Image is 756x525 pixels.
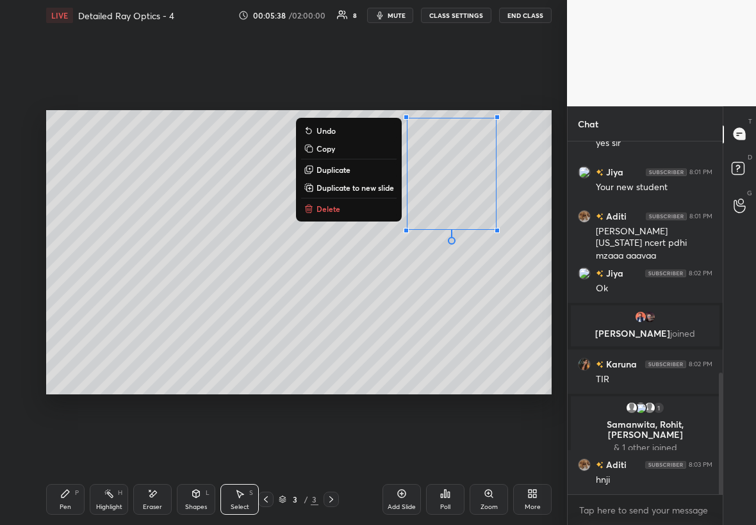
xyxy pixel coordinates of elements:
button: Duplicate to new slide [301,180,397,195]
button: Duplicate [301,162,397,177]
img: default.png [625,401,638,414]
div: / [304,496,308,503]
div: 8:02 PM [689,360,712,367]
span: joined [670,327,695,339]
div: Ok [596,282,712,295]
div: 3 [289,496,302,503]
h6: Aditi [604,458,627,471]
div: Zoom [481,504,498,510]
img: 4P8fHbbgJtejmAAAAAElFTkSuQmCC [646,212,687,220]
h6: Aditi [604,209,627,223]
div: hnji [596,474,712,487]
p: & 1 other joined [579,442,712,453]
p: [PERSON_NAME] [579,328,712,339]
div: [PERSON_NAME][US_STATE] ncert pdhi [596,225,712,250]
p: D [748,152,752,162]
p: Samanwita, Rohit, [PERSON_NAME] [579,419,712,440]
button: mute [367,8,413,23]
div: 8:01 PM [689,212,712,220]
h4: Detailed Ray Optics - 4 [78,10,174,22]
p: Delete [316,204,340,214]
div: L [206,490,210,496]
img: default.png [643,401,656,414]
p: Undo [316,125,336,136]
img: no-rating-badge.077c3623.svg [596,270,604,277]
p: Copy [316,143,335,154]
img: 3 [634,311,647,323]
div: mzaaa aagyaa [596,250,712,262]
div: More [525,504,541,510]
h6: Karuna [604,357,637,371]
p: Duplicate to new slide [316,182,394,193]
img: no-rating-badge.077c3623.svg [596,169,604,176]
p: Duplicate [316,165,350,175]
div: LIVE [46,8,73,23]
img: 1a1248601cbe49f88b0257cec146afcc.74861657_3 [643,311,656,323]
div: S [249,490,253,496]
button: Delete [301,201,397,216]
div: 8 [353,12,357,19]
img: 4P8fHbbgJtejmAAAAAElFTkSuQmCC [645,460,686,468]
div: Shapes [185,504,207,510]
button: CLASS SETTINGS [421,8,491,23]
img: 3 [578,165,591,178]
img: no-rating-badge.077c3623.svg [596,213,604,220]
div: 8:02 PM [689,269,712,277]
img: no-rating-badge.077c3623.svg [596,462,604,469]
div: grid [568,141,723,494]
div: Pen [60,504,71,510]
div: 8:01 PM [689,168,712,175]
div: Select [231,504,249,510]
p: G [747,188,752,198]
button: End Class [499,8,552,23]
img: f9e8449c30a94f04973e2b4bcd3c9186.jpg [578,458,591,471]
div: 1 [652,401,665,414]
img: 4P8fHbbgJtejmAAAAAElFTkSuQmCC [645,269,686,277]
div: H [118,490,122,496]
div: Poll [440,504,450,510]
img: 4P8fHbbgJtejmAAAAAElFTkSuQmCC [645,360,686,367]
p: T [748,117,752,126]
button: Copy [301,141,397,156]
div: yes sir [596,137,712,150]
div: P [75,490,79,496]
img: f9e8449c30a94f04973e2b4bcd3c9186.jpg [578,209,591,222]
div: Add Slide [388,504,416,510]
div: Eraser [143,504,162,510]
h6: Jiya [604,165,623,179]
div: Your new student [596,181,712,194]
img: 4P8fHbbgJtejmAAAAAElFTkSuQmCC [646,168,687,175]
img: 3 [634,401,647,414]
div: 8:03 PM [689,460,712,468]
div: 3 [311,494,318,505]
img: no-rating-badge.077c3623.svg [596,361,604,368]
h6: Jiya [604,266,623,280]
div: Highlight [96,504,122,510]
span: mute [388,11,406,20]
img: af061438eda04baa97c60b4d7775f3f8.png [578,357,591,370]
div: TIR [596,373,712,386]
p: Chat [568,107,609,141]
img: 3 [578,266,591,279]
button: Undo [301,123,397,138]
